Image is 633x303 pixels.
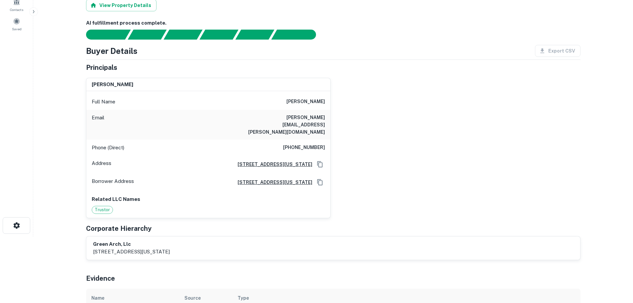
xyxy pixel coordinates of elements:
span: Saved [12,26,22,32]
span: Trustor [92,207,113,213]
div: Sending borrower request to AI... [78,30,128,40]
p: Full Name [92,98,115,106]
a: Saved [2,15,31,33]
h5: Corporate Hierarchy [86,224,152,233]
span: Contacts [10,7,23,12]
p: Email [92,114,104,136]
p: Borrower Address [92,177,134,187]
div: Documents found, AI parsing details... [163,30,202,40]
button: Copy Address [315,159,325,169]
h6: AI fulfillment process complete. [86,19,580,27]
iframe: Chat Widget [600,250,633,282]
div: Type [238,294,249,302]
p: Phone (Direct) [92,144,124,152]
div: Source [184,294,201,302]
div: AI fulfillment process complete. [271,30,324,40]
div: Your request is received and processing... [128,30,166,40]
h6: green arch, llc [93,240,170,248]
h5: Evidence [86,273,115,283]
button: Copy Address [315,177,325,187]
h6: [PERSON_NAME][EMAIL_ADDRESS][PERSON_NAME][DOMAIN_NAME] [245,114,325,136]
h6: [PHONE_NUMBER] [283,144,325,152]
h5: Principals [86,63,117,73]
h6: [PERSON_NAME] [286,98,325,106]
p: Related LLC Names [92,195,325,203]
a: [STREET_ADDRESS][US_STATE] [232,161,312,168]
a: [STREET_ADDRESS][US_STATE] [232,179,312,186]
p: Address [92,159,111,169]
div: Principals found, still searching for contact information. This may take time... [235,30,274,40]
h6: [PERSON_NAME] [92,81,133,88]
h4: Buyer Details [86,45,138,57]
p: [STREET_ADDRESS][US_STATE] [93,248,170,256]
div: Name [91,294,104,302]
div: Principals found, AI now looking for contact information... [199,30,238,40]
